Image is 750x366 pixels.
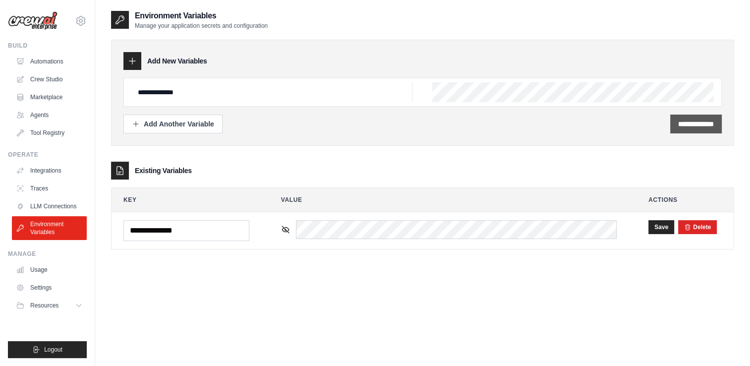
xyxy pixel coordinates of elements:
[44,346,62,354] span: Logout
[684,223,711,231] button: Delete
[8,341,87,358] button: Logout
[12,262,87,278] a: Usage
[12,89,87,105] a: Marketplace
[648,220,674,234] button: Save
[135,22,268,30] p: Manage your application secrets and configuration
[12,125,87,141] a: Tool Registry
[132,119,214,129] div: Add Another Variable
[269,188,629,212] th: Value
[112,188,261,212] th: Key
[8,250,87,258] div: Manage
[636,188,734,212] th: Actions
[12,71,87,87] a: Crew Studio
[12,298,87,313] button: Resources
[12,216,87,240] a: Environment Variables
[8,42,87,50] div: Build
[12,280,87,296] a: Settings
[135,166,192,176] h3: Existing Variables
[12,163,87,179] a: Integrations
[8,151,87,159] div: Operate
[8,11,58,30] img: Logo
[135,10,268,22] h2: Environment Variables
[12,107,87,123] a: Agents
[12,181,87,196] a: Traces
[147,56,207,66] h3: Add New Variables
[123,115,223,133] button: Add Another Variable
[12,198,87,214] a: LLM Connections
[12,54,87,69] a: Automations
[30,302,58,309] span: Resources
